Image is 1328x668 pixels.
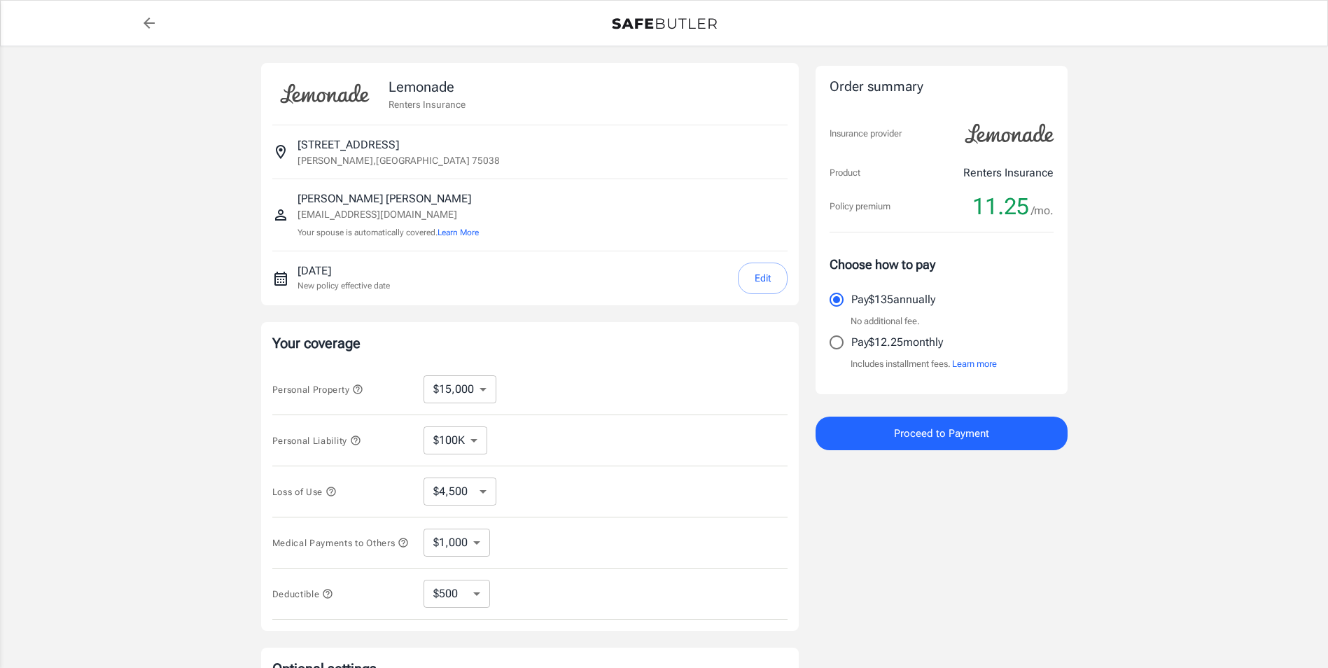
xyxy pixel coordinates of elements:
[957,114,1062,153] img: Lemonade
[298,263,390,279] p: [DATE]
[830,200,890,214] p: Policy premium
[738,263,788,294] button: Edit
[298,190,479,207] p: [PERSON_NAME] [PERSON_NAME]
[389,97,466,111] p: Renters Insurance
[298,137,399,153] p: [STREET_ADDRESS]
[272,585,334,602] button: Deductible
[389,76,466,97] p: Lemonade
[851,334,943,351] p: Pay $12.25 monthly
[830,166,860,180] p: Product
[816,417,1068,450] button: Proceed to Payment
[830,127,902,141] p: Insurance provider
[298,207,479,222] p: [EMAIL_ADDRESS][DOMAIN_NAME]
[272,538,410,548] span: Medical Payments to Others
[851,357,997,371] p: Includes installment fees.
[272,487,337,497] span: Loss of Use
[272,384,363,395] span: Personal Property
[272,74,377,113] img: Lemonade
[830,77,1054,97] div: Order summary
[963,165,1054,181] p: Renters Insurance
[851,314,920,328] p: No additional fee.
[272,483,337,500] button: Loss of Use
[272,432,361,449] button: Personal Liability
[135,9,163,37] a: back to quotes
[894,424,989,443] span: Proceed to Payment
[272,589,334,599] span: Deductible
[272,270,289,287] svg: New policy start date
[438,226,479,239] button: Learn More
[298,279,390,292] p: New policy effective date
[830,255,1054,274] p: Choose how to pay
[272,144,289,160] svg: Insured address
[1031,201,1054,221] span: /mo.
[612,18,717,29] img: Back to quotes
[972,193,1029,221] span: 11.25
[298,226,479,239] p: Your spouse is automatically covered.
[272,333,788,353] p: Your coverage
[272,381,363,398] button: Personal Property
[272,207,289,223] svg: Insured person
[952,357,997,371] button: Learn more
[272,534,410,551] button: Medical Payments to Others
[298,153,500,167] p: [PERSON_NAME] , [GEOGRAPHIC_DATA] 75038
[851,291,935,308] p: Pay $135 annually
[272,436,361,446] span: Personal Liability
